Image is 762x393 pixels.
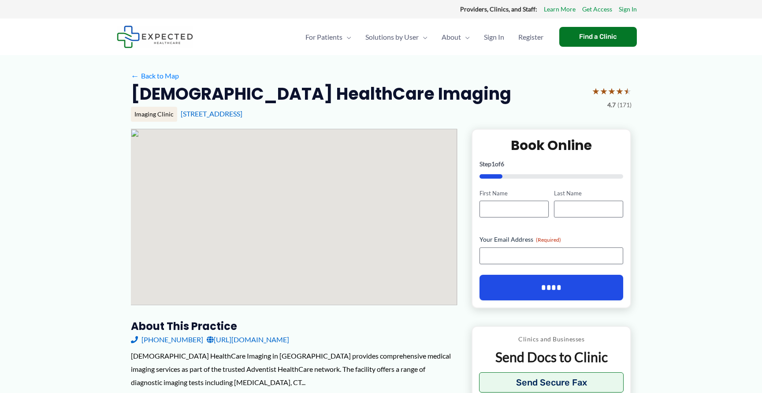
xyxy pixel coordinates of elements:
[559,27,637,47] a: Find a Clinic
[342,22,351,52] span: Menu Toggle
[536,236,561,243] span: (Required)
[181,109,242,118] a: [STREET_ADDRESS]
[479,333,624,345] p: Clinics and Businesses
[435,22,477,52] a: AboutMenu Toggle
[298,22,550,52] nav: Primary Site Navigation
[305,22,342,52] span: For Patients
[480,161,624,167] p: Step of
[479,372,624,393] button: Send Secure Fax
[207,333,289,346] a: [URL][DOMAIN_NAME]
[419,22,427,52] span: Menu Toggle
[608,83,616,99] span: ★
[484,22,504,52] span: Sign In
[358,22,435,52] a: Solutions by UserMenu Toggle
[607,99,616,111] span: 4.7
[298,22,358,52] a: For PatientsMenu Toggle
[619,4,637,15] a: Sign In
[460,5,537,13] strong: Providers, Clinics, and Staff:
[582,4,612,15] a: Get Access
[480,189,549,198] label: First Name
[131,107,177,122] div: Imaging Clinic
[554,189,623,198] label: Last Name
[592,83,600,99] span: ★
[131,71,139,80] span: ←
[131,333,203,346] a: [PHONE_NUMBER]
[600,83,608,99] span: ★
[544,4,576,15] a: Learn More
[480,137,624,154] h2: Book Online
[617,99,632,111] span: (171)
[131,69,179,82] a: ←Back to Map
[477,22,511,52] a: Sign In
[365,22,419,52] span: Solutions by User
[131,83,511,105] h2: [DEMOGRAPHIC_DATA] HealthCare Imaging
[616,83,624,99] span: ★
[480,235,624,244] label: Your Email Address
[518,22,543,52] span: Register
[117,26,193,48] img: Expected Healthcare Logo - side, dark font, small
[511,22,550,52] a: Register
[501,160,504,168] span: 6
[624,83,632,99] span: ★
[131,319,457,333] h3: About this practice
[491,160,495,168] span: 1
[131,349,457,389] div: [DEMOGRAPHIC_DATA] HealthCare Imaging in [GEOGRAPHIC_DATA] provides comprehensive medical imaging...
[479,348,624,366] p: Send Docs to Clinic
[442,22,461,52] span: About
[461,22,470,52] span: Menu Toggle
